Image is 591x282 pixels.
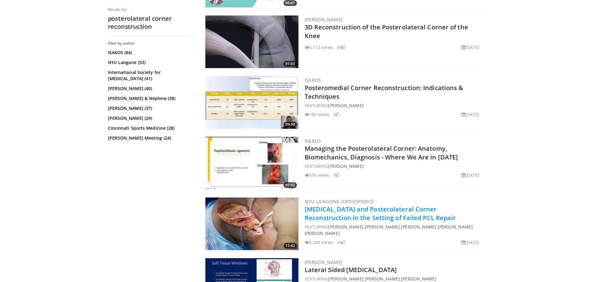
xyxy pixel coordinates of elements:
li: 39 [337,44,346,50]
a: [PERSON_NAME] [365,276,400,282]
a: [PERSON_NAME] (37) [108,105,193,111]
a: Lateral Sided [MEDICAL_DATA] [305,266,397,274]
a: [PERSON_NAME] [328,276,363,282]
a: [PERSON_NAME] [401,276,436,282]
span: 01:53 [284,61,297,67]
a: [PERSON_NAME] [401,224,436,230]
li: 2,248 views [305,239,333,245]
a: [PERSON_NAME] (29) [108,115,193,121]
a: [PERSON_NAME] [305,230,340,236]
li: [DATE] [461,239,480,245]
div: FEATURING [305,163,482,169]
h2: posterolateral corner reconstruction [108,15,195,31]
a: 01:53 [205,15,298,68]
img: a1daae2f-5053-4992-b3c8-8d1677242aae.jpg.300x170_q85_crop-smart_upscale.jpg [205,197,298,250]
a: [PERSON_NAME] [328,224,363,230]
a: [MEDICAL_DATA] and Posterolateral Corner Reconstruction in the Setting of Failed PCL Repair [305,205,456,222]
img: PE3O6Z9ojHeNSk7H4xMDoxOjBzMTt2bJ.300x170_q85_crop-smart_upscale.jpg [205,15,298,68]
li: 2 [333,111,339,118]
a: ISAKOS (84) [108,50,193,56]
li: 24 [337,239,346,245]
li: 7 [333,172,339,178]
a: ISAKOS [305,77,321,83]
img: 87a9e365-3271-479a-b4dd-6761f61420fd.300x170_q85_crop-smart_upscale.jpg [205,76,298,129]
li: [DATE] [461,111,480,118]
a: [PERSON_NAME] [328,102,363,108]
a: [PERSON_NAME] [305,16,343,23]
li: 576 views [305,172,329,178]
a: Posteromedial Corner Reconstruction: Indications & Techniques [305,84,463,101]
a: [PERSON_NAME] & Nephew (38) [108,95,193,102]
li: [DATE] [461,44,480,50]
a: [PERSON_NAME] [328,163,363,169]
img: e0fd98de-4459-4967-926d-43c721707548.300x170_q85_crop-smart_upscale.jpg [205,137,298,189]
p: Results for: [108,7,195,12]
div: FEATURING [305,102,482,109]
a: NYU Langone (53) [108,59,193,66]
a: NYU Langone Orthopedics [305,198,374,205]
span: 07:52 [284,182,297,188]
li: [DATE] [461,172,480,178]
a: Cincinnati Sports Medicine (28) [108,125,193,131]
a: Managing the Posterolateral Corner: Anatomy, Biomechanics, Diagnosis - Where We Are in [DATE] [305,144,458,161]
a: 11:42 [205,197,298,250]
a: [PERSON_NAME] [365,224,400,230]
a: [PERSON_NAME] [305,259,343,265]
div: FEATURING , , , , [305,223,482,236]
a: 3D Reconstruction of the Posterolateral Corner of the Knee [305,23,468,40]
a: 07:52 [205,137,298,189]
a: International Society for [MEDICAL_DATA] (41) [108,69,193,82]
a: [PERSON_NAME] (40) [108,85,193,92]
li: 190 views [305,111,329,118]
span: 09:50 [284,122,297,127]
li: 6,112 views [305,44,333,50]
span: 11:42 [284,243,297,249]
a: 09:50 [205,76,298,129]
h3: Filter by author: [108,41,195,46]
div: FEATURING , , [305,275,482,282]
a: [PERSON_NAME] [438,224,473,230]
a: [PERSON_NAME] Meeting (24) [108,135,193,141]
span: 05:07 [284,0,297,6]
a: ISAKOS [305,138,321,144]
